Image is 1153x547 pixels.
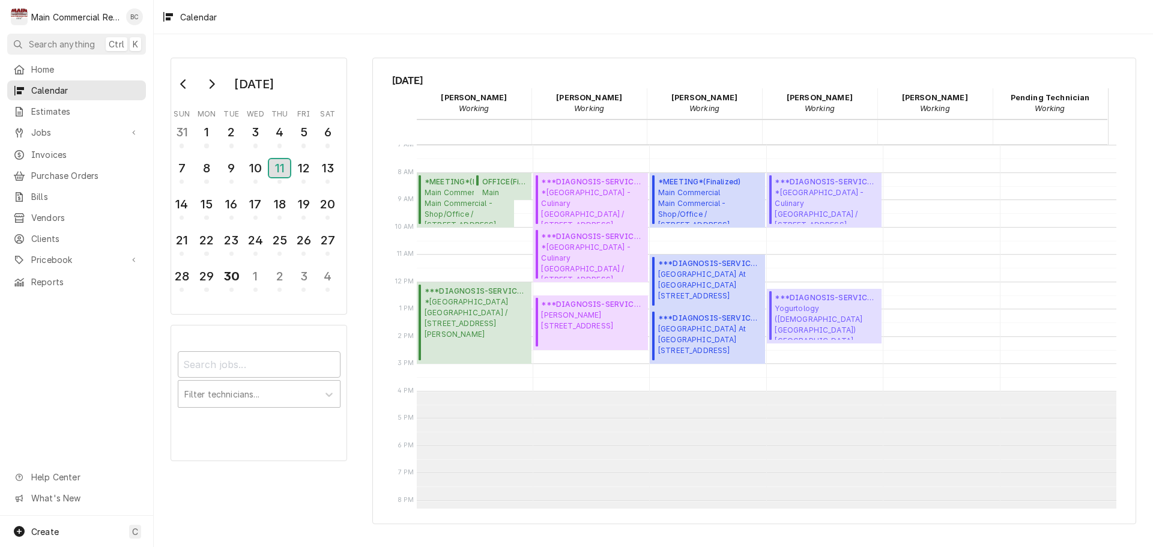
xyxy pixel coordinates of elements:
span: 9 AM [395,195,417,204]
div: [Service] ***DIAGNOSIS-SERVICE CALL*** Yogurtology (Church Ave) Tampa Yogurtology Tampa / 1202 S ... [767,289,882,343]
span: Main Commercial Main Commercial - Shop/Office / [STREET_ADDRESS][PERSON_NAME] [658,187,761,224]
span: *[GEOGRAPHIC_DATA] - Culinary [GEOGRAPHIC_DATA] / [STREET_ADDRESS] [541,187,644,224]
div: Calendar Filters [178,340,340,420]
th: Monday [194,105,219,119]
span: [DATE] [392,73,1117,88]
div: [Service] ***DIAGNOSIS-SERVICE CALL*** *Hillsborough County Schools - Culinary Hillsborough High ... [767,173,882,228]
a: Bills [7,187,146,207]
div: Calendar Day Picker [171,58,347,315]
div: 5 [294,123,313,141]
div: 17 [246,195,265,213]
span: 8 AM [395,168,417,177]
span: 5 PM [395,413,417,423]
div: 16 [222,195,241,213]
span: 7 PM [395,468,417,477]
div: 3 [246,123,265,141]
div: 22 [197,231,216,249]
input: Search jobs... [178,351,340,378]
span: 8 PM [395,495,417,505]
em: Working [1035,104,1065,113]
div: Pending Technician - Working [993,88,1108,118]
th: Sunday [170,105,194,119]
div: ***DIAGNOSIS-SERVICE CALL***(Finalized)*[GEOGRAPHIC_DATA] - Culinary[GEOGRAPHIC_DATA] / [STREET_A... [533,173,648,228]
span: Bills [31,190,140,203]
strong: [PERSON_NAME] [556,93,622,102]
a: Vendors [7,208,146,228]
div: ***DIAGNOSIS-SERVICE CALL***(Uninvoiced)[PERSON_NAME][STREET_ADDRESS] [533,295,648,350]
div: 20 [318,195,337,213]
div: 1 [246,267,265,285]
th: Saturday [316,105,340,119]
div: 2 [222,123,241,141]
a: Reports [7,272,146,292]
div: [DATE] [230,74,278,94]
div: Calendar Calendar [372,58,1136,524]
div: Calendar Filters [171,325,347,461]
div: 2 [270,267,289,285]
div: 29 [197,267,216,285]
div: 10 [246,159,265,177]
div: 19 [294,195,313,213]
span: ***DIAGNOSIS-SERVICE CALL*** ( Uninvoiced ) [658,258,761,269]
div: 6 [318,123,337,141]
div: 4 [318,267,337,285]
strong: [PERSON_NAME] [441,93,507,102]
span: ***DIAGNOSIS-SERVICE CALL*** ( Parts on Van ) [541,231,644,242]
span: What's New [31,492,139,504]
strong: Pending Technician [1011,93,1090,102]
span: *[GEOGRAPHIC_DATA] [GEOGRAPHIC_DATA] / [STREET_ADDRESS][PERSON_NAME] [425,297,528,340]
strong: [PERSON_NAME] [671,93,737,102]
span: Ctrl [109,38,124,50]
span: 12 PM [392,277,417,286]
span: ***DIAGNOSIS-SERVICE CALL*** ( Cancelled ) [658,313,761,324]
div: 21 [172,231,191,249]
em: Working [920,104,950,113]
div: 1 [197,123,216,141]
strong: [PERSON_NAME] [902,93,968,102]
div: 30 [222,267,241,285]
div: 27 [318,231,337,249]
div: Caleb Gorton - Working [417,88,532,118]
div: 25 [270,231,289,249]
a: Clients [7,229,146,249]
div: ***DIAGNOSIS-SERVICE CALL***(Finalized)Yogurtology ([DEMOGRAPHIC_DATA][GEOGRAPHIC_DATA]) [GEOGRAP... [767,289,882,343]
em: Working [689,104,719,113]
div: 31 [172,123,191,141]
span: Vendors [31,211,140,224]
strong: [PERSON_NAME] [787,93,853,102]
span: Create [31,527,59,537]
div: 18 [270,195,289,213]
span: K [133,38,138,50]
button: Go to next month [199,74,223,94]
div: 23 [222,231,241,249]
div: 3 [294,267,313,285]
em: Working [805,104,835,113]
a: Go to Jobs [7,122,146,142]
div: [Service] ***DIAGNOSIS-SERVICE CALL*** *Hillsborough County Schools - Culinary Tampa Bay Tech Hig... [533,228,648,282]
span: Search anything [29,38,95,50]
span: *MEETING* ( Finalized ) [425,177,510,187]
div: OFFICE(Finalized)Main CommercialMain Commercial - Shop/Office / [STREET_ADDRESS][PERSON_NAME] [474,173,531,201]
th: Tuesday [219,105,243,119]
div: [Service] ***DIAGNOSIS-SERVICE CALL*** *Hillsborough County Schools - Culinary Tampa Bay Tech Hig... [533,173,648,228]
span: Invoices [31,148,140,161]
a: Home [7,59,146,79]
span: Estimates [31,105,140,118]
div: 14 [172,195,191,213]
a: Go to Help Center [7,467,146,487]
span: Main Commercial Main Commercial - Shop/Office / [STREET_ADDRESS][PERSON_NAME] [425,187,510,224]
a: Estimates [7,101,146,121]
span: Purchase Orders [31,169,140,182]
th: Thursday [268,105,292,119]
div: ***DIAGNOSIS-SERVICE CALL***(Parts on Van)*[GEOGRAPHIC_DATA] - Culinary[GEOGRAPHIC_DATA] / [STREE... [533,228,648,282]
em: Working [574,104,604,113]
span: 7 AM [395,140,417,150]
div: 15 [197,195,216,213]
div: 11 [269,159,290,177]
span: 11 AM [394,249,417,259]
div: ***DIAGNOSIS-SERVICE CALL***(Cancelled)[GEOGRAPHIC_DATA] At [GEOGRAPHIC_DATA][STREET_ADDRESS] [650,309,764,364]
div: [Service] OFFICE Main Commercial Main Commercial - Shop/Office / 16705 Scheer Blvd, Hudson, FL 34... [474,173,531,201]
div: [Service] ***DIAGNOSIS-SERVICE CALL*** Amorino Gelato 2223 Westshore Blvd, Tampa, FL 33607 ID: JO... [533,295,648,350]
div: Dylan Crawford - Working [647,88,762,118]
div: ***DIAGNOSIS-SERVICE CALL***(Uninvoiced)*[GEOGRAPHIC_DATA][GEOGRAPHIC_DATA] / [STREET_ADDRESS][PE... [417,282,531,364]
